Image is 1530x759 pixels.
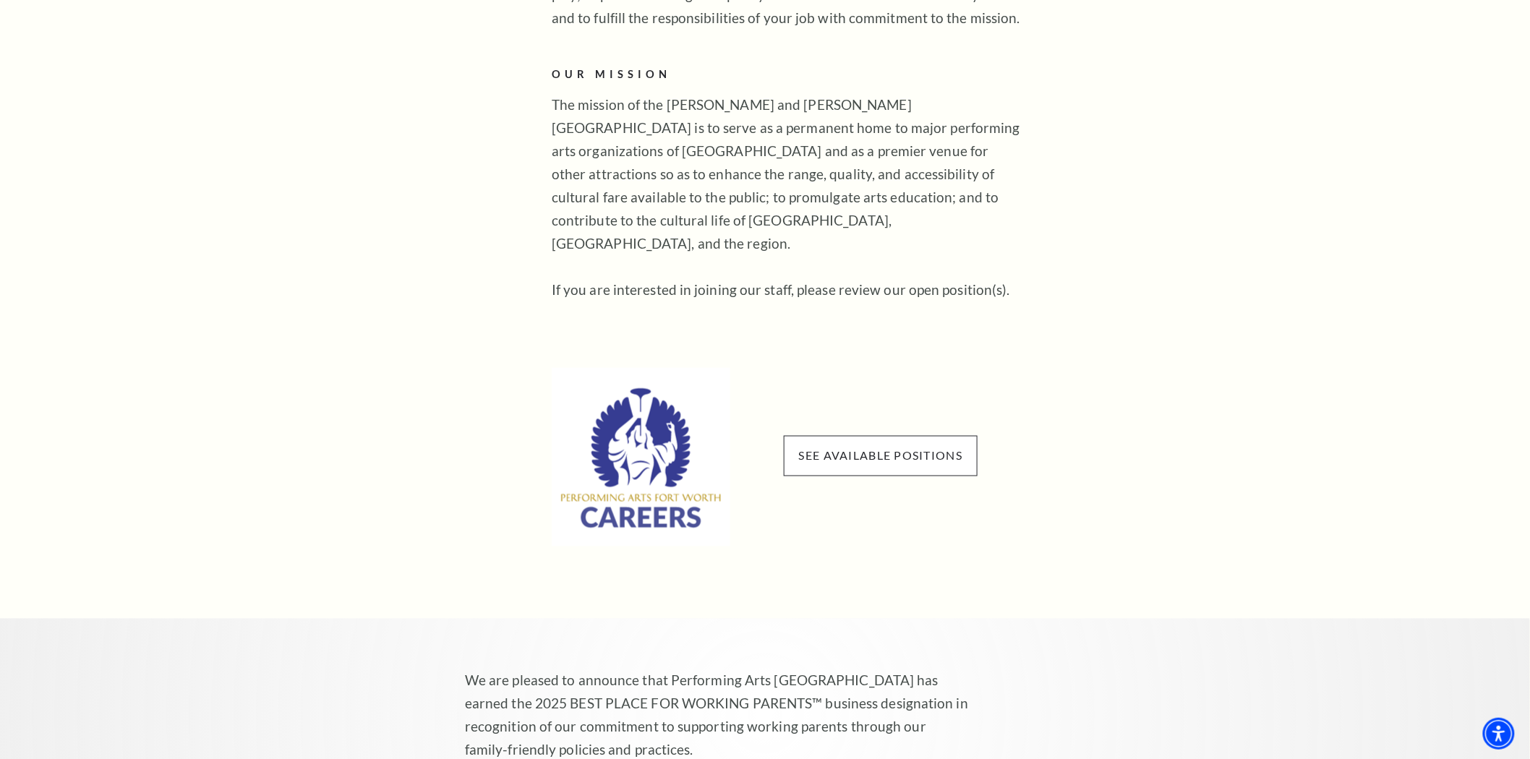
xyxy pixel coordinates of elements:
img: See available positions [552,368,730,546]
p: The mission of the [PERSON_NAME] and [PERSON_NAME][GEOGRAPHIC_DATA] is to serve as a permanent ho... [552,93,1022,301]
h2: OUR MISSION [552,66,1022,84]
a: See available positions - open in a new tab [799,449,962,463]
div: Accessibility Menu [1483,718,1515,750]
